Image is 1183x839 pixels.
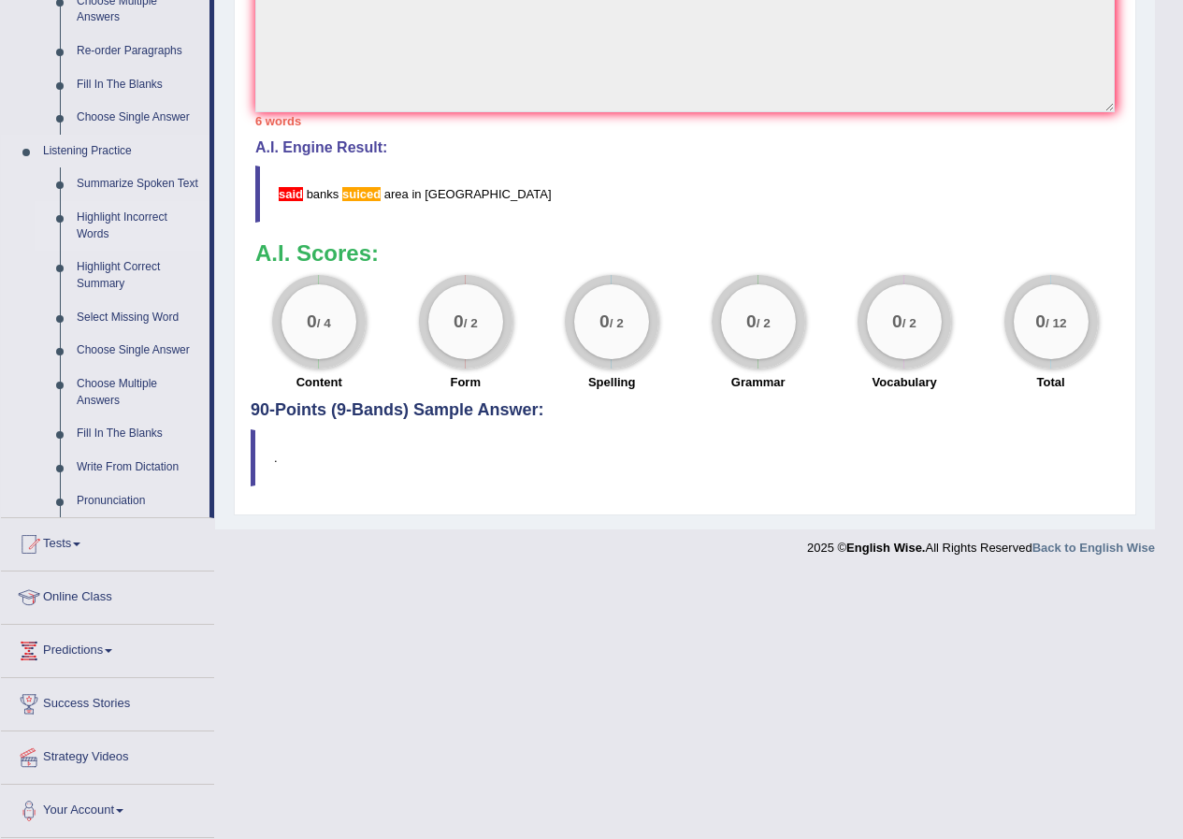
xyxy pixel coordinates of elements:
[1,785,214,832] a: Your Account
[411,187,421,201] span: in
[1,625,214,672] a: Predictions
[588,373,636,391] label: Spelling
[279,187,303,201] span: This sentence does not start with an uppercase letter. (did you mean: Said)
[251,429,1119,486] blockquote: .
[610,317,624,331] small: / 2
[731,373,786,391] label: Grammar
[68,68,209,102] a: Fill In The Blanks
[1046,317,1067,331] small: / 12
[902,317,916,331] small: / 2
[599,311,610,332] big: 0
[1032,541,1155,555] a: Back to English Wise
[307,187,339,201] span: banks
[463,317,477,331] small: / 2
[1037,373,1065,391] label: Total
[68,201,209,251] a: Highlight Incorrect Words
[68,451,209,485] a: Write From Dictation
[255,139,1115,156] h4: A.I. Engine Result:
[342,187,381,201] span: Possible spelling mistake found. (did you mean: suited)
[68,301,209,335] a: Select Missing Word
[296,373,342,391] label: Content
[1,731,214,778] a: Strategy Videos
[454,311,464,332] big: 0
[68,368,209,417] a: Choose Multiple Answers
[68,485,209,518] a: Pronunciation
[892,311,902,332] big: 0
[1,518,214,565] a: Tests
[255,112,1115,130] div: 6 words
[255,240,379,266] b: A.I. Scores:
[35,135,209,168] a: Listening Practice
[873,373,937,391] label: Vocabulary
[1,571,214,618] a: Online Class
[68,334,209,368] a: Choose Single Answer
[307,311,317,332] big: 0
[807,529,1155,557] div: 2025 © All Rights Reserved
[425,187,551,201] span: [GEOGRAPHIC_DATA]
[450,373,481,391] label: Form
[756,317,770,331] small: / 2
[1,678,214,725] a: Success Stories
[846,541,925,555] strong: English Wise.
[68,101,209,135] a: Choose Single Answer
[68,35,209,68] a: Re-order Paragraphs
[1035,311,1046,332] big: 0
[384,187,409,201] span: area
[317,317,331,331] small: / 4
[746,311,757,332] big: 0
[68,417,209,451] a: Fill In The Blanks
[68,251,209,300] a: Highlight Correct Summary
[68,167,209,201] a: Summarize Spoken Text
